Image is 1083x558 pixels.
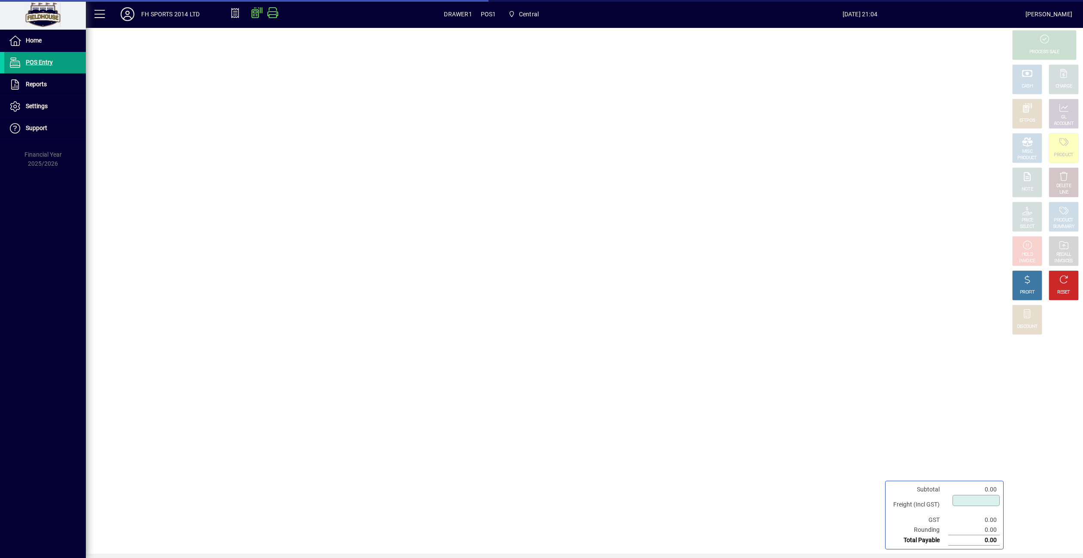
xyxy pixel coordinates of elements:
div: DISCOUNT [1017,324,1037,330]
div: PROCESS SALE [1029,49,1059,55]
div: MISC [1022,149,1032,155]
button: Profile [114,6,141,22]
div: RECALL [1056,252,1071,258]
span: POS Entry [26,59,53,66]
td: Rounding [889,525,948,535]
td: 0.00 [948,535,1000,546]
div: SELECT [1020,224,1035,230]
span: [DATE] 21:04 [695,7,1025,21]
span: Central [519,7,539,21]
td: Subtotal [889,485,948,494]
td: Freight (Incl GST) [889,494,948,515]
span: Home [26,37,42,44]
a: Home [4,30,86,52]
div: CHARGE [1056,83,1072,90]
span: Central [504,6,542,22]
a: Settings [4,96,86,117]
span: Settings [26,103,48,109]
div: INVOICES [1054,258,1073,264]
div: PRODUCT [1017,155,1037,161]
a: Support [4,118,86,139]
div: FH SPORTS 2014 LTD [141,7,200,21]
td: 0.00 [948,515,1000,525]
div: LINE [1059,189,1068,196]
td: Total Payable [889,535,948,546]
div: [PERSON_NAME] [1025,7,1072,21]
div: HOLD [1022,252,1033,258]
div: EFTPOS [1019,118,1035,124]
span: DRAWER1 [444,7,472,21]
div: PRODUCT [1054,152,1073,158]
td: 0.00 [948,485,1000,494]
div: ACCOUNT [1054,121,1074,127]
td: 0.00 [948,525,1000,535]
div: DELETE [1056,183,1071,189]
span: POS1 [481,7,496,21]
div: RESET [1057,289,1070,296]
div: PROFIT [1020,289,1034,296]
div: GL [1061,114,1067,121]
div: CASH [1022,83,1033,90]
div: PRICE [1022,217,1033,224]
td: GST [889,515,948,525]
div: INVOICE [1019,258,1035,264]
div: PRODUCT [1054,217,1073,224]
a: Reports [4,74,86,95]
div: NOTE [1022,186,1033,193]
div: SUMMARY [1053,224,1074,230]
span: Support [26,124,47,131]
span: Reports [26,81,47,88]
